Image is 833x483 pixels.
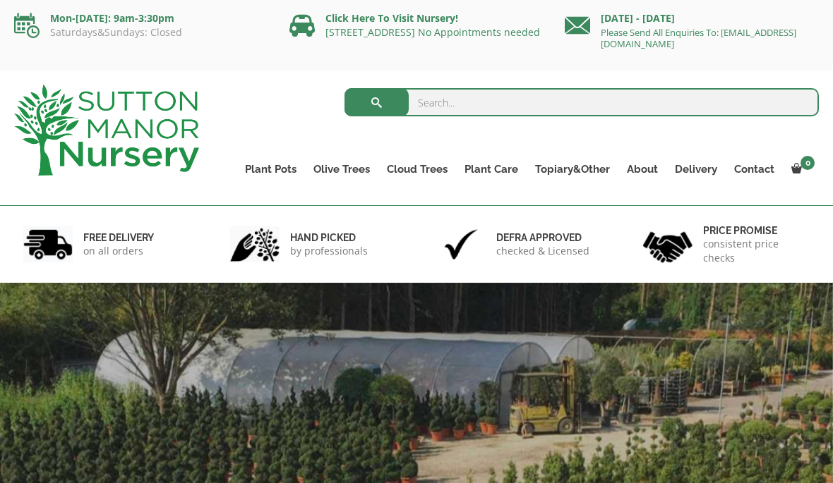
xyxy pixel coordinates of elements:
h6: FREE DELIVERY [83,231,154,244]
p: [DATE] - [DATE] [565,10,819,27]
a: Olive Trees [305,159,378,179]
a: [STREET_ADDRESS] No Appointments needed [325,25,540,39]
a: 0 [783,159,819,179]
h6: hand picked [290,231,368,244]
a: Plant Care [456,159,527,179]
span: 0 [801,156,815,170]
a: Cloud Trees [378,159,456,179]
p: by professionals [290,244,368,258]
img: 1.jpg [23,226,73,262]
img: 3.jpg [436,226,486,262]
p: on all orders [83,244,154,258]
img: 4.jpg [643,223,693,266]
a: About [618,159,666,179]
a: Please Send All Enquiries To: [EMAIL_ADDRESS][DOMAIN_NAME] [601,26,796,50]
h6: Price promise [703,224,810,237]
a: Plant Pots [236,159,305,179]
img: logo [14,85,199,176]
a: Contact [726,159,783,179]
input: Search... [344,88,820,116]
a: Delivery [666,159,726,179]
p: consistent price checks [703,237,810,265]
a: Click Here To Visit Nursery! [325,11,458,25]
h6: Defra approved [496,231,589,244]
a: Topiary&Other [527,159,618,179]
img: 2.jpg [230,226,280,262]
p: Saturdays&Sundays: Closed [14,27,268,38]
p: checked & Licensed [496,244,589,258]
p: Mon-[DATE]: 9am-3:30pm [14,10,268,27]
